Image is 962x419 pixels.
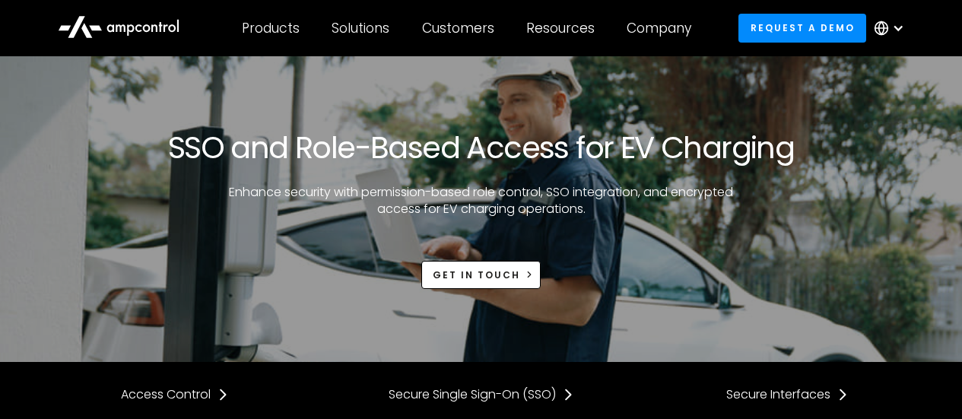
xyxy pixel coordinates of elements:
div: Secure Interfaces [726,386,830,403]
div: Customers [422,20,494,37]
div: Products [242,20,300,37]
div: Secure Single Sign-On (SSO) [389,386,556,403]
div: Get in touch [433,268,520,282]
div: Solutions [332,20,389,37]
div: Company [627,20,691,37]
a: Secure Single Sign-On (SSO) [389,386,574,403]
a: Request a demo [738,14,866,42]
a: Get in touch [421,261,541,289]
div: Access Control [121,386,211,403]
p: Enhance security with permission-based role control, SSO integration, and encrypted access for EV... [207,184,755,218]
div: Resources [526,20,595,37]
a: Secure Interfaces [726,386,849,403]
h1: SSO and Role-Based Access for EV Charging [168,129,794,166]
a: Access Control [121,386,229,403]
